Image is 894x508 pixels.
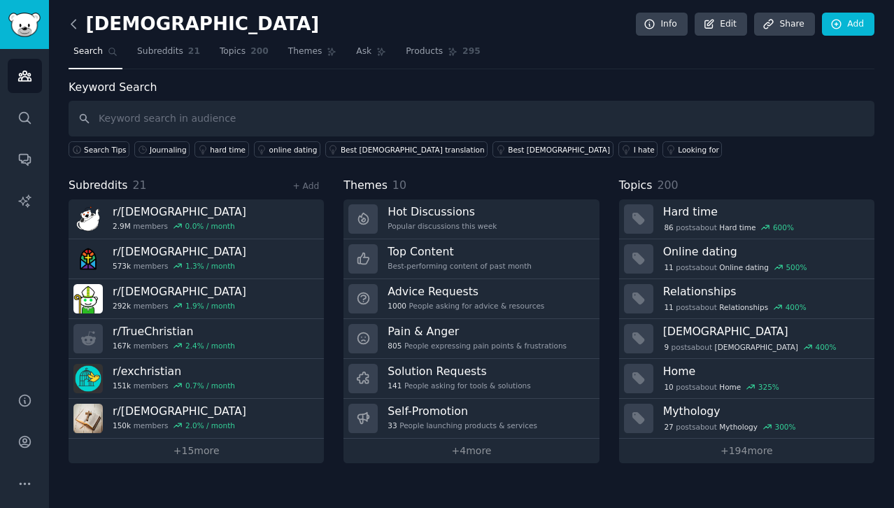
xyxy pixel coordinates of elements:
h3: Hot Discussions [388,204,497,219]
span: [DEMOGRAPHIC_DATA] [715,342,798,352]
div: 0.0 % / month [185,221,235,231]
a: Journaling [134,141,190,157]
a: r/[DEMOGRAPHIC_DATA]2.9Mmembers0.0% / month [69,199,324,239]
h2: [DEMOGRAPHIC_DATA] [69,13,319,36]
a: Looking for [662,141,722,157]
a: r/[DEMOGRAPHIC_DATA]292kmembers1.9% / month [69,279,324,319]
div: 600 % [773,223,794,232]
div: Looking for [678,145,719,155]
span: Ask [356,45,371,58]
h3: Mythology [663,404,865,418]
span: Online dating [719,262,769,272]
div: Best-performing content of past month [388,261,532,271]
a: Products295 [401,41,485,69]
img: Christianity [73,244,103,274]
div: People asking for advice & resources [388,301,544,311]
a: Themes [283,41,342,69]
div: 400 % [786,302,807,312]
div: online dating [269,145,318,155]
span: Relationships [719,302,768,312]
a: Relationships11postsaboutRelationships400% [619,279,874,319]
span: 295 [462,45,481,58]
div: members [113,421,246,430]
div: 400 % [815,342,836,352]
div: members [113,301,246,311]
input: Keyword search in audience [69,101,874,136]
a: Self-Promotion33People launching products & services [343,399,599,439]
div: post s about [663,301,808,313]
div: Journaling [150,145,187,155]
div: members [113,261,246,271]
span: Themes [343,177,388,195]
a: Search [69,41,122,69]
img: GummySearch logo [8,13,41,37]
span: Topics [619,177,653,195]
span: 141 [388,381,402,390]
span: 21 [133,178,147,192]
h3: Solution Requests [388,364,530,379]
div: post s about [663,261,809,274]
div: 0.7 % / month [185,381,235,390]
span: 200 [657,178,678,192]
span: 9 [664,342,669,352]
span: 200 [250,45,269,58]
span: 33 [388,421,397,430]
h3: r/ [DEMOGRAPHIC_DATA] [113,404,246,418]
a: Edit [695,13,747,36]
div: members [113,221,246,231]
h3: Self-Promotion [388,404,537,418]
div: People launching products & services [388,421,537,430]
a: Mythology27postsaboutMythology300% [619,399,874,439]
div: People expressing pain points & frustrations [388,341,567,351]
div: post s about [663,341,838,353]
a: +15more [69,439,324,463]
a: Top ContentBest-performing content of past month [343,239,599,279]
a: Home10postsaboutHome325% [619,359,874,399]
h3: r/ TrueChristian [113,324,235,339]
a: Share [754,13,814,36]
span: Search [73,45,103,58]
span: 151k [113,381,131,390]
button: Search Tips [69,141,129,157]
h3: [DEMOGRAPHIC_DATA] [663,324,865,339]
span: 10 [664,382,673,392]
img: exchristian [73,364,103,393]
div: 2.4 % / month [185,341,235,351]
label: Keyword Search [69,80,157,94]
a: Info [636,13,688,36]
span: 11 [664,302,673,312]
img: atheism [73,204,103,234]
img: Catholicism [73,284,103,313]
div: post s about [663,221,795,234]
h3: Advice Requests [388,284,544,299]
a: r/TrueChristian167kmembers2.4% / month [69,319,324,359]
a: Hot DiscussionsPopular discussions this week [343,199,599,239]
span: 11 [664,262,673,272]
a: +194more [619,439,874,463]
h3: Home [663,364,865,379]
span: Search Tips [84,145,127,155]
div: 2.0 % / month [185,421,235,430]
h3: Top Content [388,244,532,259]
a: Online dating11postsaboutOnline dating500% [619,239,874,279]
a: r/[DEMOGRAPHIC_DATA]573kmembers1.3% / month [69,239,324,279]
div: members [113,341,235,351]
div: post s about [663,421,797,433]
span: 150k [113,421,131,430]
span: 805 [388,341,402,351]
a: Advice Requests1000People asking for advice & resources [343,279,599,319]
h3: r/ [DEMOGRAPHIC_DATA] [113,204,246,219]
h3: r/ exchristian [113,364,235,379]
a: Topics200 [215,41,274,69]
h3: r/ [DEMOGRAPHIC_DATA] [113,244,246,259]
span: 573k [113,261,131,271]
div: Best [DEMOGRAPHIC_DATA] [508,145,610,155]
a: Solution Requests141People asking for tools & solutions [343,359,599,399]
div: Best [DEMOGRAPHIC_DATA] translation [341,145,485,155]
a: I hate [618,141,658,157]
div: 300 % [774,422,795,432]
span: 21 [188,45,200,58]
a: r/[DEMOGRAPHIC_DATA]150kmembers2.0% / month [69,399,324,439]
span: 1000 [388,301,406,311]
div: 1.9 % / month [185,301,235,311]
